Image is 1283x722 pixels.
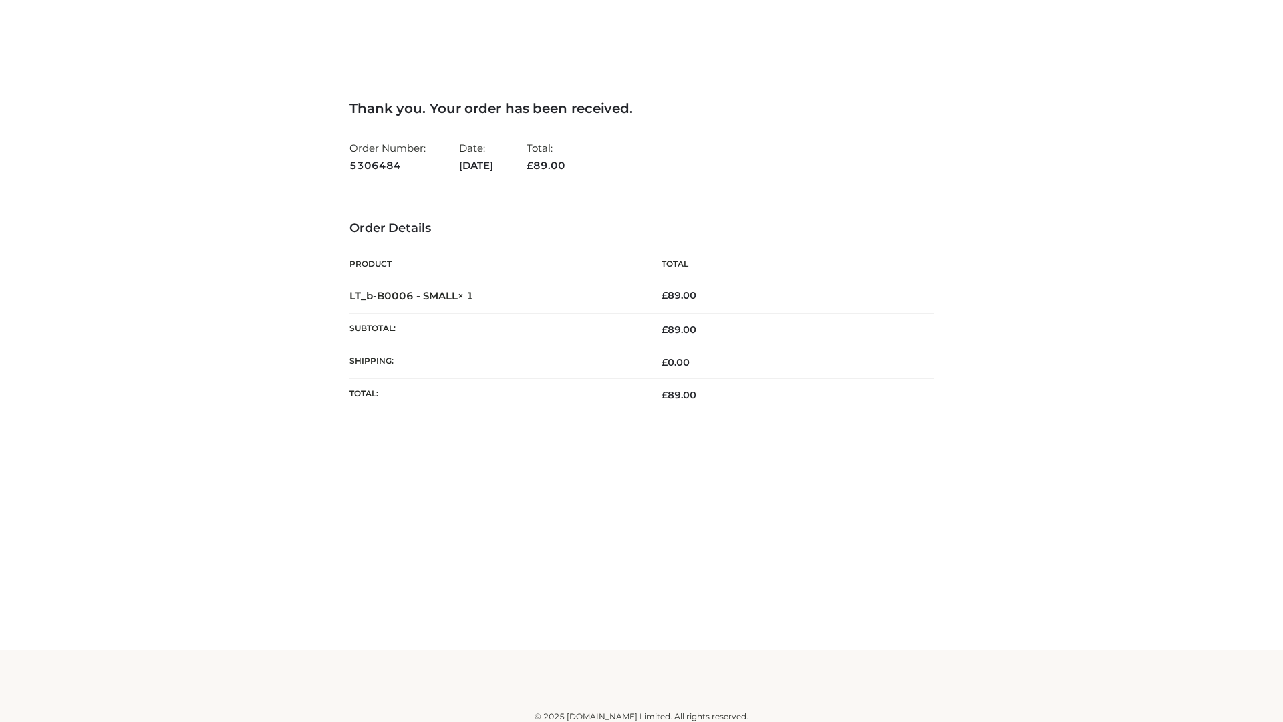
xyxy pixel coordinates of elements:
[662,324,668,336] span: £
[349,249,641,279] th: Product
[662,289,696,302] bdi: 89.00
[662,289,668,302] span: £
[349,157,426,174] strong: 5306484
[349,346,641,379] th: Shipping:
[349,379,641,412] th: Total:
[349,313,641,346] th: Subtotal:
[349,136,426,177] li: Order Number:
[459,157,493,174] strong: [DATE]
[662,389,696,401] span: 89.00
[641,249,934,279] th: Total
[459,136,493,177] li: Date:
[349,100,934,116] h3: Thank you. Your order has been received.
[458,289,474,302] strong: × 1
[662,389,668,401] span: £
[662,356,690,368] bdi: 0.00
[349,221,934,236] h3: Order Details
[527,159,533,172] span: £
[527,159,565,172] span: 89.00
[527,136,565,177] li: Total:
[662,324,696,336] span: 89.00
[349,289,474,302] strong: LT_b-B0006 - SMALL
[662,356,668,368] span: £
